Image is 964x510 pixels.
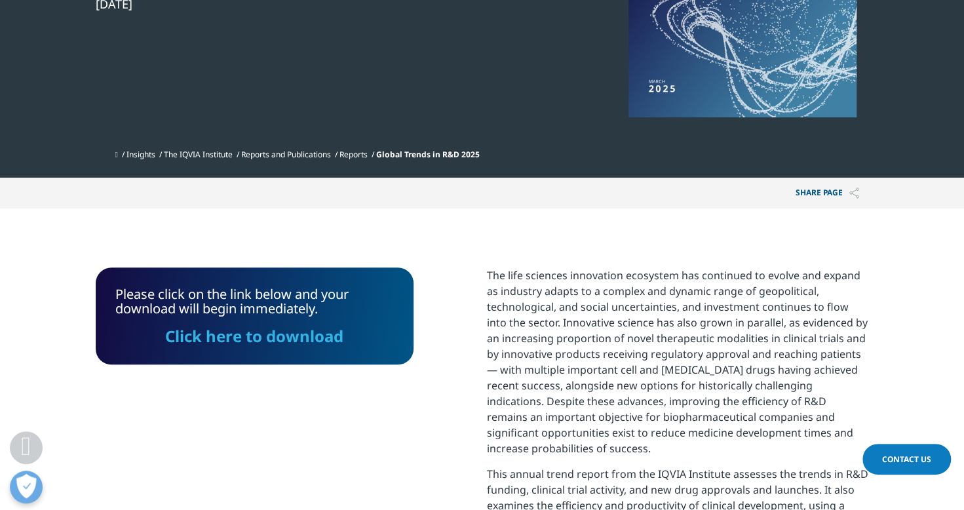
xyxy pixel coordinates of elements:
[862,444,951,475] a: Contact Us
[487,267,869,466] p: The life sciences innovation ecosystem has continued to evolve and expand as industry adapts to a...
[241,149,331,160] a: Reports and Publications
[376,149,480,160] span: Global Trends in R&D 2025
[126,149,155,160] a: Insights
[115,287,394,345] div: Please click on the link below and your download will begin immediately.
[786,178,869,208] button: Share PAGEShare PAGE
[164,149,233,160] a: The IQVIA Institute
[786,178,869,208] p: Share PAGE
[165,325,343,347] a: Click here to download
[339,149,368,160] a: Reports
[882,454,931,465] span: Contact Us
[849,187,859,199] img: Share PAGE
[10,471,43,503] button: Ouvrir le centre de préférences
